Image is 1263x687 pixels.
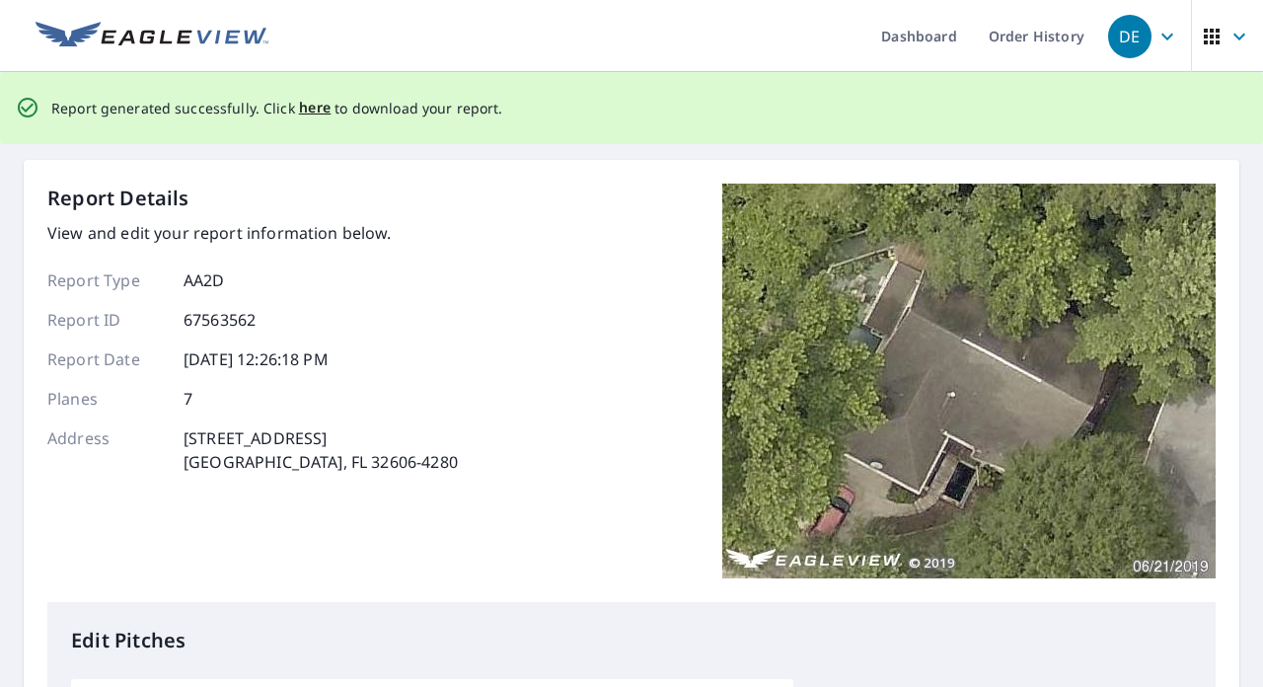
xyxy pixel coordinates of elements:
[184,387,192,411] p: 7
[47,347,166,371] p: Report Date
[51,96,503,120] p: Report generated successfully. Click to download your report.
[47,308,166,332] p: Report ID
[47,221,458,245] p: View and edit your report information below.
[36,22,268,51] img: EV Logo
[1108,15,1152,58] div: DE
[184,308,256,332] p: 67563562
[47,268,166,292] p: Report Type
[47,387,166,411] p: Planes
[184,347,329,371] p: [DATE] 12:26:18 PM
[71,626,1192,655] p: Edit Pitches
[722,184,1216,578] img: Top image
[47,426,166,474] p: Address
[47,184,189,213] p: Report Details
[184,426,458,474] p: [STREET_ADDRESS] [GEOGRAPHIC_DATA], FL 32606-4280
[184,268,225,292] p: AA2D
[299,96,332,120] button: here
